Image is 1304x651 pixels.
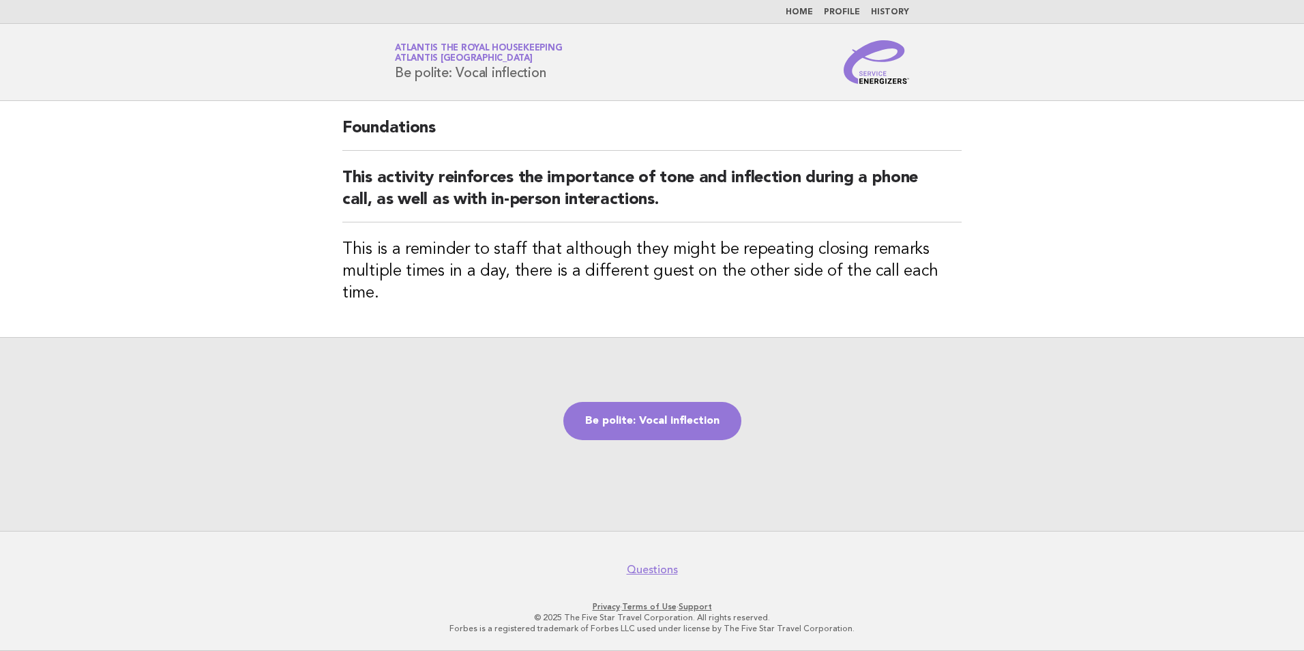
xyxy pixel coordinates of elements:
img: Service Energizers [844,40,909,84]
a: Home [786,8,813,16]
h3: This is a reminder to staff that although they might be repeating closing remarks multiple times ... [342,239,962,304]
p: © 2025 The Five Star Travel Corporation. All rights reserved. [235,612,1069,623]
a: Atlantis the Royal HousekeepingAtlantis [GEOGRAPHIC_DATA] [395,44,562,63]
span: Atlantis [GEOGRAPHIC_DATA] [395,55,533,63]
p: Forbes is a registered trademark of Forbes LLC used under license by The Five Star Travel Corpora... [235,623,1069,634]
a: Terms of Use [622,602,677,611]
h2: This activity reinforces the importance of tone and inflection during a phone call, as well as wi... [342,167,962,222]
a: Profile [824,8,860,16]
h1: Be polite: Vocal inflection [395,44,562,80]
a: Be polite: Vocal inflection [563,402,741,440]
a: Privacy [593,602,620,611]
h2: Foundations [342,117,962,151]
a: Questions [627,563,678,577]
p: · · [235,601,1069,612]
a: History [871,8,909,16]
a: Support [679,602,712,611]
